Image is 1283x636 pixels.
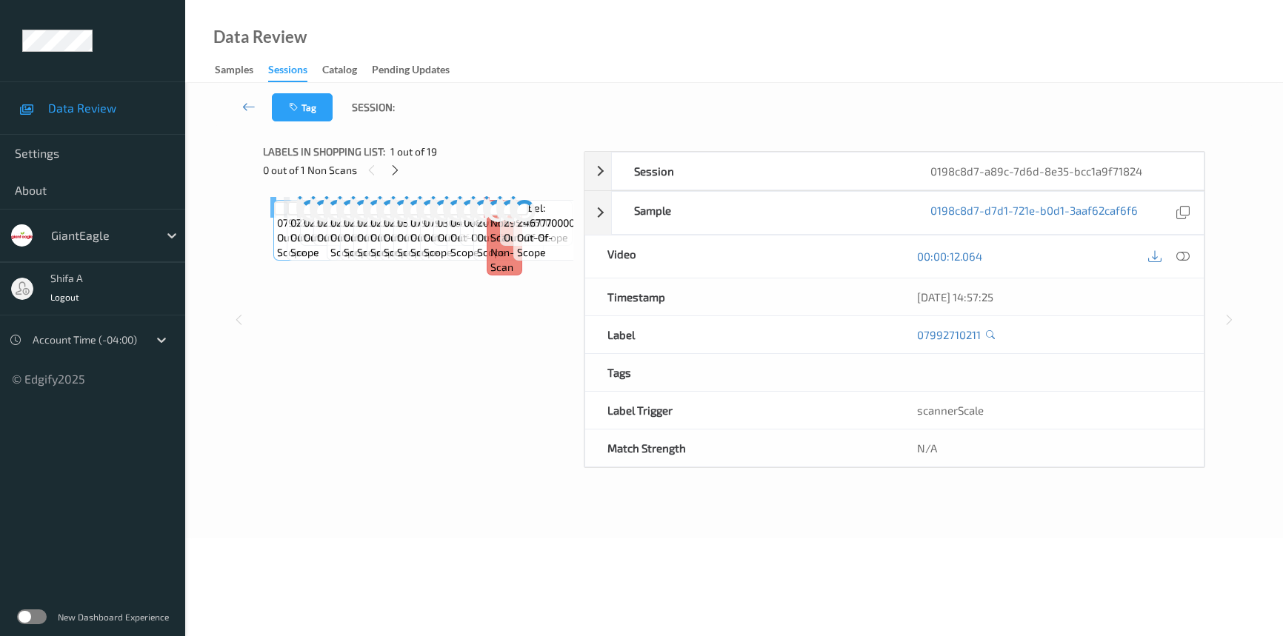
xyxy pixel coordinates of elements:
[584,191,1204,235] div: Sample0198c8d7-d7d1-721e-b0d1-3aaf62caf6f6
[268,60,322,82] a: Sessions
[917,289,1182,304] div: [DATE] 14:57:25
[370,230,433,260] span: out-of-scope
[263,161,574,179] div: 0 out of 1 Non Scans
[504,230,568,245] span: out-of-scope
[438,230,502,245] span: out-of-scope
[357,230,418,260] span: out-of-scope
[424,230,485,260] span: out-of-scope
[384,230,445,260] span: out-of-scope
[895,392,1204,429] div: scannerScale
[272,93,333,121] button: Tag
[397,230,460,260] span: out-of-scope
[930,203,1138,223] a: 0198c8d7-d7d1-721e-b0d1-3aaf62caf6f6
[585,392,895,429] div: Label Trigger
[317,230,381,245] span: out-of-scope
[585,429,895,466] div: Match Strength
[263,144,385,159] span: Labels in shopping list:
[490,245,519,275] span: non-scan
[477,230,540,260] span: out-of-scope
[908,153,1204,190] div: 0198c8d7-a89c-7d6d-8e35-bcc1a9f71824
[612,192,908,234] div: Sample
[490,201,519,245] span: Label: Non-Scan
[390,144,437,159] span: 1 out of 19
[585,235,895,278] div: Video
[290,230,352,260] span: out-of-scope
[517,230,581,260] span: out-of-scope
[352,100,395,115] span: Session:
[344,230,407,260] span: out-of-scope
[450,230,511,260] span: out-of-scope
[372,60,464,81] a: Pending Updates
[917,249,982,264] a: 00:00:12.064
[304,230,368,245] span: out-of-scope
[215,62,253,81] div: Samples
[268,62,307,82] div: Sessions
[585,278,895,315] div: Timestamp
[585,316,895,353] div: Label
[584,152,1204,190] div: Session0198c8d7-a89c-7d6d-8e35-bcc1a9f71824
[215,60,268,81] a: Samples
[322,62,357,81] div: Catalog
[517,201,581,230] span: Label: 24677700000
[585,354,895,391] div: Tags
[277,230,336,260] span: out-of-scope
[213,30,307,44] div: Data Review
[330,230,391,260] span: out-of-scope
[917,327,981,342] a: 07992710211
[322,60,372,81] a: Catalog
[372,62,450,81] div: Pending Updates
[612,153,908,190] div: Session
[895,429,1204,466] div: N/A
[471,230,536,245] span: out-of-scope
[410,230,473,260] span: out-of-scope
